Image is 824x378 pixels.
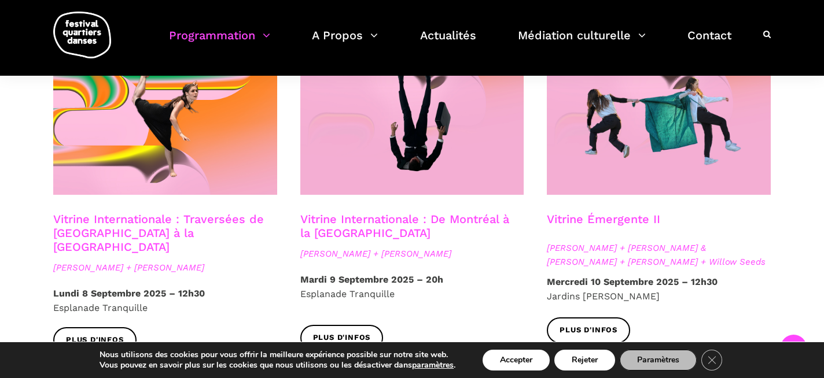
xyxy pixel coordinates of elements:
[518,25,646,60] a: Médiation culturelle
[547,241,771,269] span: [PERSON_NAME] + [PERSON_NAME] & [PERSON_NAME] + [PERSON_NAME] + Willow Seeds
[66,334,124,346] span: Plus d'infos
[100,350,455,360] p: Nous utilisons des cookies pour vous offrir la meilleure expérience possible sur notre site web.
[300,288,395,299] span: Esplanade Tranquille
[620,350,697,370] button: Paramètres
[312,25,378,60] a: A Propos
[53,212,264,254] a: Vitrine Internationale : Traversées de [GEOGRAPHIC_DATA] à la [GEOGRAPHIC_DATA]
[313,332,371,344] span: Plus d'infos
[554,350,615,370] button: Rejeter
[687,25,731,60] a: Contact
[547,276,718,287] strong: Mercredi 10 Septembre 2025 – 12h30
[53,12,111,58] img: logo-fqd-med
[547,291,660,302] span: Jardins [PERSON_NAME]
[547,317,630,343] a: Plus d'infos
[53,261,277,275] span: [PERSON_NAME] + [PERSON_NAME]
[300,325,384,351] a: Plus d'infos
[169,25,270,60] a: Programmation
[420,25,476,60] a: Actualités
[300,274,443,285] strong: Mardi 9 Septembre 2025 – 20h
[53,327,137,353] a: Plus d'infos
[100,360,455,370] p: Vous pouvez en savoir plus sur les cookies que nous utilisons ou les désactiver dans .
[412,360,454,370] button: paramètres
[547,212,660,226] a: Vitrine Émergente II
[53,288,205,299] strong: Lundi 8 Septembre 2025 – 12h30
[300,212,509,240] a: Vitrine Internationale : De Montréal à la [GEOGRAPHIC_DATA]
[701,350,722,370] button: Close GDPR Cookie Banner
[300,247,524,261] span: [PERSON_NAME] + [PERSON_NAME]
[483,350,550,370] button: Accepter
[560,324,617,336] span: Plus d'infos
[53,302,148,313] span: Esplanade Tranquille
